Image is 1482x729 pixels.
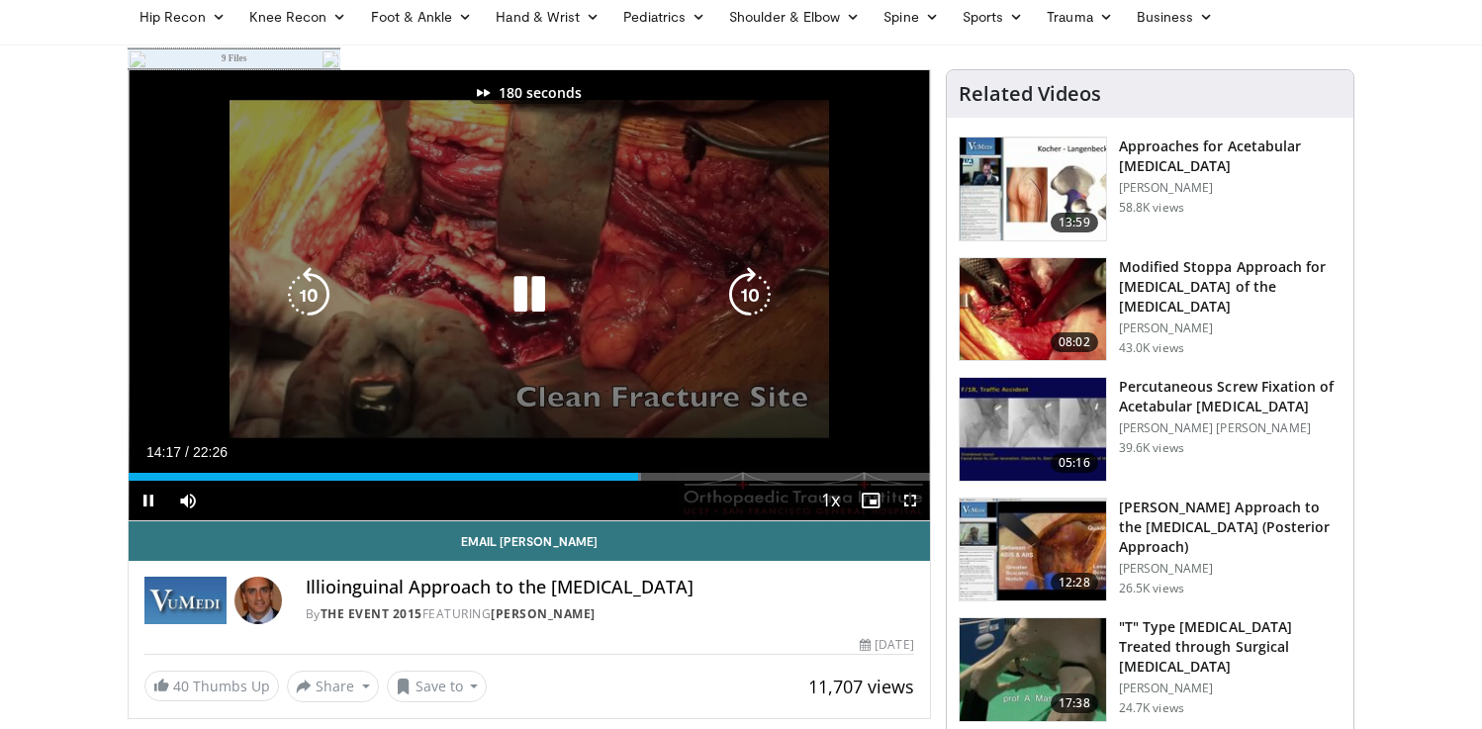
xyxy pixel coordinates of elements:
p: [PERSON_NAME] [1119,180,1342,196]
a: The Event 2015 [321,605,422,622]
span: 22:26 [193,444,228,460]
a: 17:38 "T" Type [MEDICAL_DATA] Treated through Surgical [MEDICAL_DATA] [PERSON_NAME] 24.7K views [959,617,1342,722]
h4: Related Videos [959,82,1101,106]
img: 289877_0000_1.png.150x105_q85_crop-smart_upscale.jpg [960,137,1106,240]
div: By FEATURING [306,605,914,623]
h3: Percutaneous Screw Fixation of Acetabular [MEDICAL_DATA] [1119,377,1342,416]
p: 43.0K views [1119,340,1184,356]
button: Playback Rate [811,481,851,520]
span: 40 [173,677,189,695]
span: 05:16 [1051,453,1098,473]
span: 14:17 [146,444,181,460]
p: [PERSON_NAME] [PERSON_NAME] [1119,420,1342,436]
div: [DATE] [860,636,913,654]
td: 9 Files [147,49,321,68]
h3: "T" Type [MEDICAL_DATA] Treated through Surgical [MEDICAL_DATA] [1119,617,1342,677]
a: 13:59 Approaches for Acetabular [MEDICAL_DATA] [PERSON_NAME] 58.8K views [959,137,1342,241]
p: 58.8K views [1119,200,1184,216]
p: [PERSON_NAME] [1119,561,1342,577]
button: Pause [129,481,168,520]
img: f3295678-8bed-4037-ac70-87846832ee0b.150x105_q85_crop-smart_upscale.jpg [960,258,1106,361]
button: Share [287,671,379,702]
p: [PERSON_NAME] [1119,681,1342,696]
p: 26.5K views [1119,581,1184,596]
a: Email [PERSON_NAME] [129,521,930,561]
a: 40 Thumbs Up [144,671,279,701]
button: Save to [387,671,488,702]
h3: Modified Stoppa Approach for [MEDICAL_DATA] of the [MEDICAL_DATA] [1119,257,1342,317]
p: 24.7K views [1119,700,1184,716]
p: 180 seconds [499,86,582,100]
p: [PERSON_NAME] [1119,320,1342,336]
a: 12:28 [PERSON_NAME] Approach to the [MEDICAL_DATA] (Posterior Approach) [PERSON_NAME] 26.5K views [959,498,1342,602]
span: 13:59 [1051,213,1098,232]
button: Mute [168,481,208,520]
button: Fullscreen [890,481,930,520]
img: The Event 2015 [144,577,227,624]
span: 08:02 [1051,332,1098,352]
a: 05:16 Percutaneous Screw Fixation of Acetabular [MEDICAL_DATA] [PERSON_NAME] [PERSON_NAME] 39.6K ... [959,377,1342,482]
h4: Illioinguinal Approach to the [MEDICAL_DATA] [306,577,914,598]
img: icon16.png [130,51,145,67]
img: close16.png [323,51,338,67]
h3: Approaches for Acetabular [MEDICAL_DATA] [1119,137,1342,176]
span: / [185,444,189,460]
img: Avatar [234,577,282,624]
button: Enable picture-in-picture mode [851,481,890,520]
a: 08:02 Modified Stoppa Approach for [MEDICAL_DATA] of the [MEDICAL_DATA] [PERSON_NAME] 43.0K views [959,257,1342,362]
div: Progress Bar [129,473,930,481]
a: [PERSON_NAME] [491,605,596,622]
img: a7802dcb-a1f5-4745-8906-e9ce72290926.150x105_q85_crop-smart_upscale.jpg [960,499,1106,601]
span: 12:28 [1051,573,1098,592]
span: 11,707 views [808,675,914,698]
video-js: Video Player [129,70,930,521]
img: 134112_0000_1.png.150x105_q85_crop-smart_upscale.jpg [960,378,1106,481]
span: 17:38 [1051,693,1098,713]
h3: [PERSON_NAME] Approach to the [MEDICAL_DATA] (Posterior Approach) [1119,498,1342,557]
p: 39.6K views [1119,440,1184,456]
img: W88ObRy9Q_ug1lM35hMDoxOjBrOw-uIx_1.150x105_q85_crop-smart_upscale.jpg [960,618,1106,721]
